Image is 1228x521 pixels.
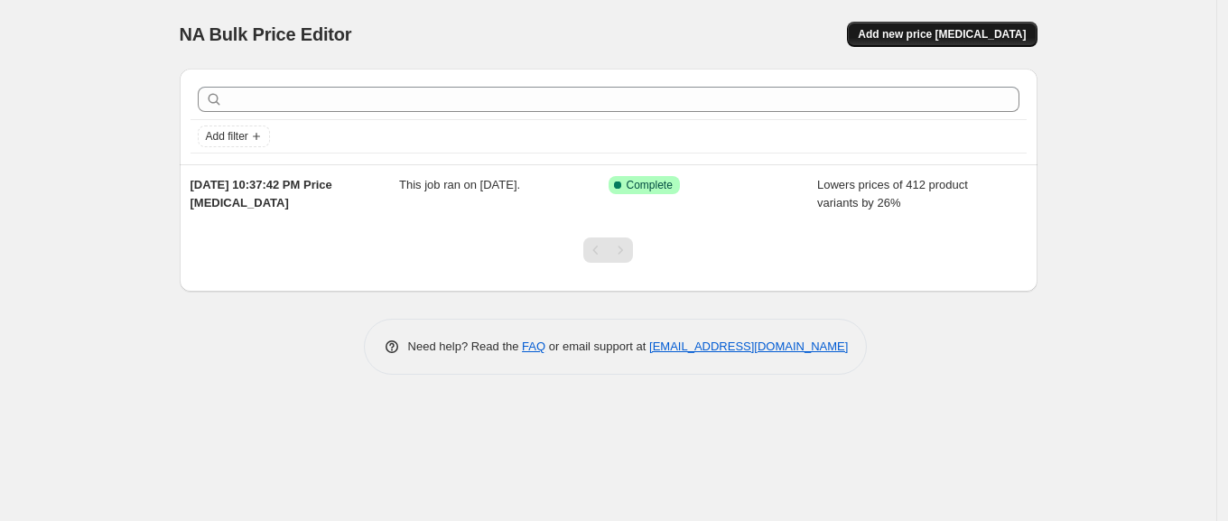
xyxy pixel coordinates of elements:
a: [EMAIL_ADDRESS][DOMAIN_NAME] [649,340,848,353]
a: FAQ [522,340,545,353]
span: [DATE] 10:37:42 PM Price [MEDICAL_DATA] [191,178,332,209]
span: This job ran on [DATE]. [399,178,520,191]
span: Add filter [206,129,248,144]
span: NA Bulk Price Editor [180,24,352,44]
span: Need help? Read the [408,340,523,353]
span: Lowers prices of 412 product variants by 26% [817,178,968,209]
span: Complete [627,178,673,192]
span: Add new price [MEDICAL_DATA] [858,27,1026,42]
button: Add new price [MEDICAL_DATA] [847,22,1037,47]
span: or email support at [545,340,649,353]
button: Add filter [198,126,270,147]
nav: Pagination [583,237,633,263]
